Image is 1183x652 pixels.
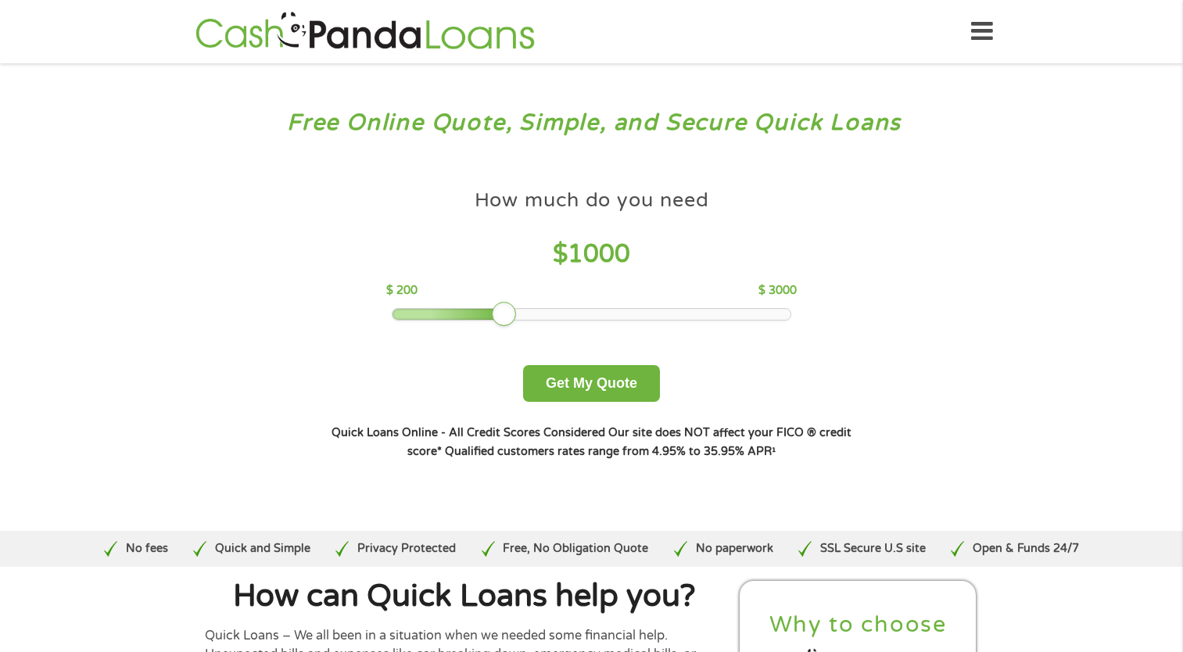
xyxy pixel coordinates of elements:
[386,282,418,299] p: $ 200
[357,540,456,557] p: Privacy Protected
[973,540,1079,557] p: Open & Funds 24/7
[205,581,724,612] h1: How can Quick Loans help you?
[503,540,648,557] p: Free, No Obligation Quote
[45,109,1138,138] h3: Free Online Quote, Simple, and Secure Quick Loans
[523,365,660,402] button: Get My Quote
[445,445,776,458] strong: Qualified customers rates range from 4.95% to 35.95% APR¹
[386,238,797,270] h4: $
[568,239,630,269] span: 1000
[475,188,709,213] h4: How much do you need
[758,282,797,299] p: $ 3000
[407,426,851,458] strong: Our site does NOT affect your FICO ® credit score*
[696,540,773,557] p: No paperwork
[753,611,964,639] h2: Why to choose
[215,540,310,557] p: Quick and Simple
[820,540,926,557] p: SSL Secure U.S site
[332,426,605,439] strong: Quick Loans Online - All Credit Scores Considered
[126,540,168,557] p: No fees
[191,9,540,54] img: GetLoanNow Logo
